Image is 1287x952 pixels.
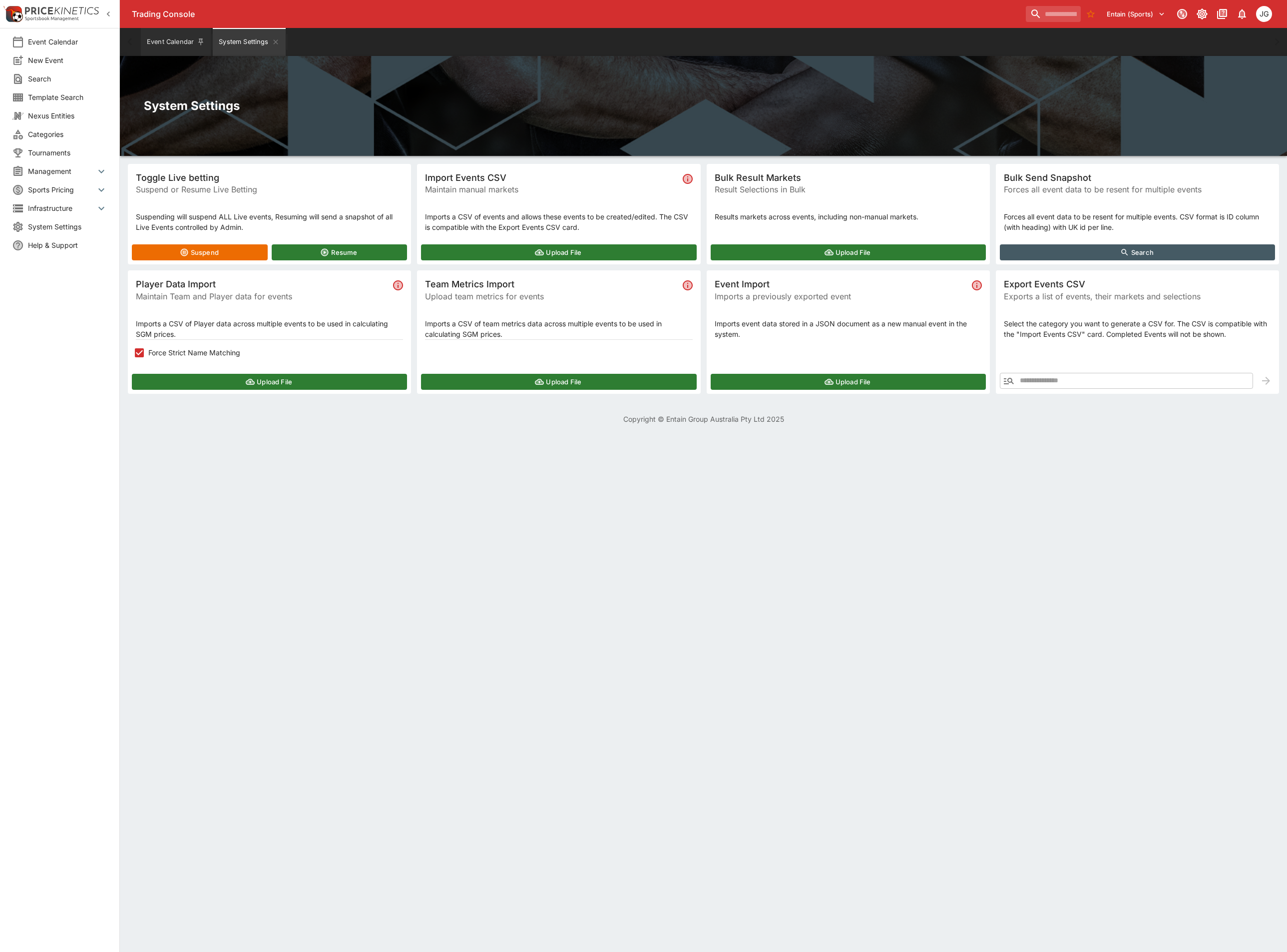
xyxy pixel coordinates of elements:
[425,318,692,339] p: Imports a CSV of team metrics data across multiple events to be used in calculating SGM prices.
[715,290,968,302] span: Imports a previously exported event
[28,240,107,250] span: Help & Support
[1004,183,1271,195] span: Forces all event data to be resent for multiple events
[715,318,982,339] p: Imports event data stored in a JSON document as a new manual event in the system.
[28,203,95,213] span: Infrastructure
[136,183,403,195] span: Suspend or Resume Live Betting
[715,278,968,290] span: Event Import
[132,9,1022,19] div: Trading Console
[132,244,268,260] button: Suspend
[144,98,1263,113] h2: System Settings
[28,110,107,121] span: Nexus Entities
[425,290,678,302] span: Upload team metrics for events
[28,129,107,139] span: Categories
[1173,5,1191,23] button: Connected to PK
[136,318,403,339] p: Imports a CSV of Player data across multiple events to be used in calculating SGM prices.
[120,414,1287,424] p: Copyright © Entain Group Australia Pty Ltd 2025
[1213,5,1231,23] button: Documentation
[213,28,285,56] button: System Settings
[421,374,696,390] button: Upload File
[28,55,107,65] span: New Event
[1256,6,1272,22] div: James Gordon
[715,183,982,195] span: Result Selections in Bulk
[141,28,211,56] button: Event Calendar
[425,211,692,232] p: Imports a CSV of events and allows these events to be created/edited. The CSV is compatible with ...
[148,347,240,358] span: Force Strict Name Matching
[1004,211,1271,232] p: Forces all event data to be resent for multiple events. CSV format is ID column (with heading) wi...
[28,166,95,176] span: Management
[1004,278,1271,290] span: Export Events CSV
[1101,6,1171,22] button: Select Tenant
[25,16,79,21] img: Sportsbook Management
[3,4,23,24] img: PriceKinetics Logo
[136,278,389,290] span: Player Data Import
[421,244,696,260] button: Upload File
[136,290,389,302] span: Maintain Team and Player data for events
[711,244,986,260] button: Upload File
[425,172,678,183] span: Import Events CSV
[1233,5,1251,23] button: Notifications
[28,184,95,195] span: Sports Pricing
[711,374,986,390] button: Upload File
[1004,290,1271,302] span: Exports a list of events, their markets and selections
[1026,6,1081,22] input: search
[28,221,107,232] span: System Settings
[28,147,107,158] span: Tournaments
[1083,6,1099,22] button: No Bookmarks
[132,374,407,390] button: Upload File
[1004,172,1271,183] span: Bulk Send Snapshot
[1253,3,1275,25] button: James Gordon
[28,92,107,102] span: Template Search
[272,244,408,260] button: Resume
[25,7,99,14] img: PriceKinetics
[425,278,678,290] span: Team Metrics Import
[1000,244,1275,260] button: Search
[136,172,403,183] span: Toggle Live betting
[136,211,403,232] p: Suspending will suspend ALL Live events, Resuming will send a snapshot of all Live Events control...
[1004,318,1271,339] p: Select the category you want to generate a CSV for. The CSV is compatible with the "Import Events...
[715,172,982,183] span: Bulk Result Markets
[425,183,678,195] span: Maintain manual markets
[28,36,107,47] span: Event Calendar
[1193,5,1211,23] button: Toggle light/dark mode
[715,211,982,222] p: Results markets across events, including non-manual markets.
[28,73,107,84] span: Search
